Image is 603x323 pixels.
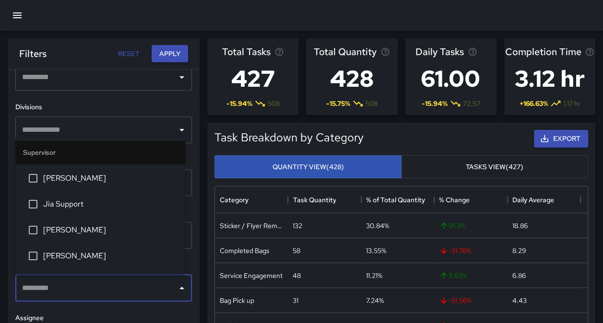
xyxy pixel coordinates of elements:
span: -15.75 % [326,99,350,108]
div: Task Quantity [288,186,361,213]
span: 1.17 hr [563,99,580,108]
div: Sticker / Flyer Removal [220,221,283,231]
button: Export [534,130,588,148]
button: Close [175,281,189,295]
div: Daily Average [512,186,554,213]
span: Total Tasks [222,44,271,59]
div: 11.21% [366,271,382,280]
div: Bag Pick up [220,296,254,305]
span: -31.76 % [439,246,471,255]
div: 4.43 [512,296,527,305]
div: 13.55% [366,246,386,255]
h6: Filters [19,46,47,61]
div: Category [220,186,248,213]
h5: Task Breakdown by Category [214,130,364,145]
div: 31 [293,296,298,305]
h6: Divisions [15,102,192,113]
div: 6.86 [512,271,526,280]
div: % of Total Quantity [361,186,434,213]
svg: Average time taken to complete tasks in the selected period, compared to the previous period. [585,47,594,57]
div: 48 [293,271,301,280]
div: 30.84% [366,221,389,231]
svg: Total task quantity in the selected period, compared to the previous period. [380,47,390,57]
button: Reset [113,45,144,63]
div: Category [215,186,288,213]
h3: 61.00 [415,59,486,98]
h3: 428 [314,59,390,98]
span: 508 [366,99,378,108]
div: % Change [439,186,470,213]
span: Total Quantity [314,44,377,59]
div: 18.86 [512,221,528,231]
div: 132 [293,221,302,231]
div: Daily Average [508,186,580,213]
span: 91.3 % [439,221,465,231]
span: 508 [268,99,280,108]
button: Tasks View(427) [401,155,588,179]
div: Service Engagement [220,271,283,280]
div: % Change [434,186,507,213]
svg: Total number of tasks in the selected period, compared to the previous period. [274,47,284,57]
span: [PERSON_NAME] [43,173,177,184]
div: Task Quantity [293,186,336,213]
span: + 166.63 % [519,99,548,108]
button: Apply [152,45,188,63]
span: -15.94 % [226,99,252,108]
span: -51.56 % [439,296,472,305]
span: Daily Tasks [415,44,464,59]
span: [PERSON_NAME] [43,224,177,236]
span: [PERSON_NAME] [43,250,177,262]
div: 58 [293,246,300,255]
h3: 3.12 hr [505,59,594,98]
div: 7.24% [366,296,384,305]
div: Completed Bags [220,246,269,255]
span: -15.94 % [422,99,448,108]
button: Open [175,70,189,84]
span: Completion Time [505,44,581,59]
div: 8.29 [512,246,526,255]
span: 11.63 % [439,271,467,280]
li: Supervisor [15,141,185,164]
button: Open [175,123,189,137]
h3: 427 [222,59,284,98]
button: Quantity View(428) [214,155,402,179]
div: % of Total Quantity [366,186,425,213]
span: 72.57 [463,99,480,108]
span: Jia Support [43,198,177,210]
svg: Average number of tasks per day in the selected period, compared to the previous period. [468,47,477,57]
